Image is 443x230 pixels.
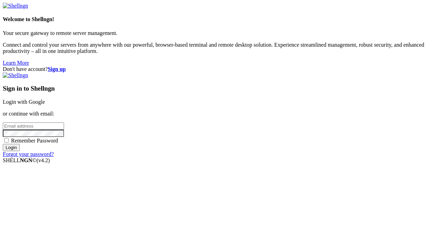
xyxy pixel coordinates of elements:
a: Forgot your password? [3,151,54,157]
b: NGN [20,157,33,163]
img: Shellngn [3,72,28,79]
a: Login with Google [3,99,45,105]
p: Your secure gateway to remote server management. [3,30,440,36]
p: Connect and control your servers from anywhere with our powerful, browser-based terminal and remo... [3,42,440,54]
h4: Welcome to Shellngn! [3,16,440,22]
span: 4.2.0 [37,157,50,163]
input: Email address [3,122,64,130]
h3: Sign in to Shellngn [3,85,440,92]
a: Learn More [3,60,29,66]
div: Don't have account? [3,66,440,72]
span: SHELL © [3,157,50,163]
input: Login [3,144,20,151]
input: Remember Password [4,138,9,142]
a: Sign up [48,66,66,72]
p: or continue with email: [3,111,440,117]
span: Remember Password [11,138,58,144]
img: Shellngn [3,3,28,9]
